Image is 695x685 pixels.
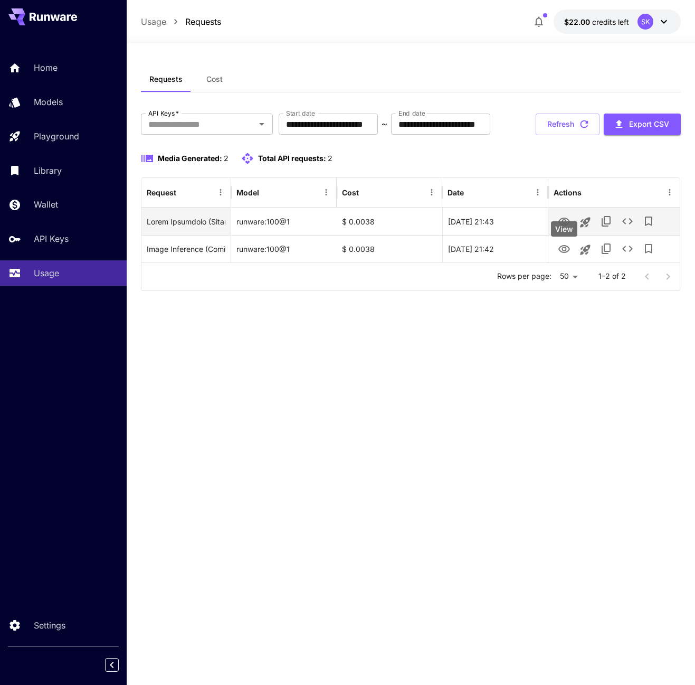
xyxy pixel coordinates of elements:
[34,232,69,245] p: API Keys
[638,238,659,259] button: Add to library
[617,211,638,232] button: See details
[596,238,617,259] button: Copy TaskUUID
[337,235,442,262] div: $ 0.0038
[442,235,548,262] div: 22 Sep, 2025 21:42
[592,17,629,26] span: credits left
[328,154,332,163] span: 2
[34,198,58,211] p: Wallet
[147,208,225,235] div: Click to copy prompt
[231,208,337,235] div: runware:100@1
[34,130,79,143] p: Playground
[442,208,548,235] div: 22 Sep, 2025 21:43
[231,235,337,262] div: runware:100@1
[141,15,166,28] a: Usage
[147,236,225,262] div: Click to copy prompt
[337,208,442,235] div: $ 0.0038
[286,109,315,118] label: Start date
[254,117,269,132] button: Open
[575,212,596,233] button: Launch in playground
[382,118,387,130] p: ~
[554,188,582,197] div: Actions
[564,17,592,26] span: $22.00
[113,655,127,674] div: Collapse sidebar
[598,271,626,281] p: 1–2 of 2
[147,188,176,197] div: Request
[497,271,551,281] p: Rows per page:
[530,185,545,200] button: Menu
[556,269,582,284] div: 50
[536,114,599,135] button: Refresh
[224,154,229,163] span: 2
[185,15,221,28] a: Requests
[319,185,334,200] button: Menu
[398,109,425,118] label: End date
[260,185,275,200] button: Sort
[662,185,677,200] button: Menu
[342,188,359,197] div: Cost
[34,61,58,74] p: Home
[213,185,228,200] button: Menu
[149,74,183,84] span: Requests
[596,211,617,232] button: Copy TaskUUID
[575,239,596,260] button: Launch in playground
[554,10,681,34] button: $21.9962SK
[158,154,222,163] span: Media Generated:
[638,211,659,232] button: Add to library
[34,96,63,108] p: Models
[206,74,223,84] span: Cost
[34,619,65,632] p: Settings
[637,14,653,30] div: SK
[105,658,119,672] button: Collapse sidebar
[554,210,575,232] button: View
[554,238,575,259] button: View
[141,15,221,28] nav: breadcrumb
[34,267,59,279] p: Usage
[604,114,681,135] button: Export CSV
[424,185,439,200] button: Menu
[360,185,375,200] button: Sort
[448,188,464,197] div: Date
[617,238,638,259] button: See details
[236,188,259,197] div: Model
[465,185,480,200] button: Sort
[564,16,629,27] div: $21.9962
[258,154,326,163] span: Total API requests:
[148,109,179,118] label: API Keys
[177,185,192,200] button: Sort
[34,164,62,177] p: Library
[551,221,577,237] div: View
